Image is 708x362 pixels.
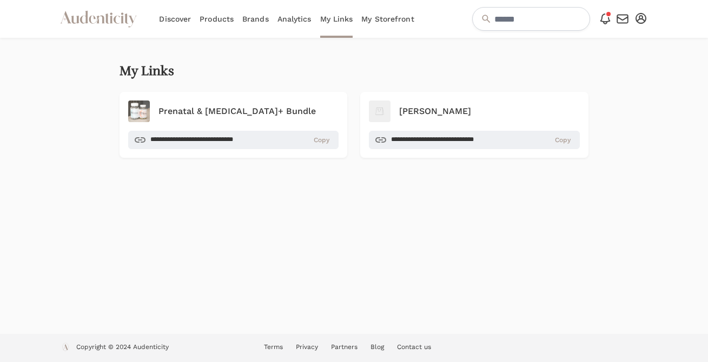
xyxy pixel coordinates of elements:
h2: My Links [120,64,174,79]
a: Terms [264,343,283,351]
a: mariela [PERSON_NAME] [369,100,580,122]
span: Copy [555,136,571,144]
button: Copy [494,133,573,147]
a: Blog [370,343,384,351]
a: Partners [331,343,358,351]
img: Prenatal & Postnatal+ Bundle [128,100,150,122]
h4: Prenatal & [MEDICAL_DATA]+ Bundle [158,105,316,118]
p: Copyright © 2024 Audenticity [76,343,169,353]
span: Copy [314,136,329,144]
button: Copy [253,133,332,147]
h4: [PERSON_NAME] [399,105,471,118]
img: mariela [369,100,391,122]
a: Privacy [296,343,318,351]
a: Contact us [397,343,431,351]
a: Prenatal & Postnatal+ Bundle Prenatal & [MEDICAL_DATA]+ Bundle [128,100,339,122]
